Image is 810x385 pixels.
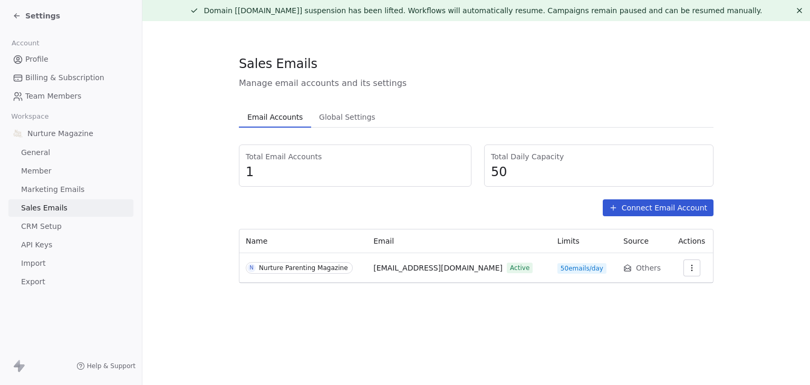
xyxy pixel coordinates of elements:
[21,221,62,232] span: CRM Setup
[249,264,254,272] div: N
[636,263,661,273] span: Others
[25,54,49,65] span: Profile
[27,128,93,139] span: Nurture Magazine
[25,91,81,102] span: Team Members
[87,362,136,370] span: Help & Support
[603,199,713,216] button: Connect Email Account
[21,239,52,251] span: API Keys
[678,237,705,245] span: Actions
[7,35,44,51] span: Account
[21,258,45,269] span: Import
[491,164,707,180] span: 50
[243,110,307,124] span: Email Accounts
[507,263,533,273] span: Active
[8,236,133,254] a: API Keys
[557,263,606,274] span: 50 emails/day
[8,218,133,235] a: CRM Setup
[21,166,52,177] span: Member
[8,255,133,272] a: Import
[246,237,267,245] span: Name
[8,162,133,180] a: Member
[246,164,465,180] span: 1
[21,203,67,214] span: Sales Emails
[13,11,60,21] a: Settings
[8,144,133,161] a: General
[8,199,133,217] a: Sales Emails
[246,151,465,162] span: Total Email Accounts
[21,276,45,287] span: Export
[623,237,649,245] span: Source
[8,69,133,86] a: Billing & Subscription
[76,362,136,370] a: Help & Support
[239,77,713,90] span: Manage email accounts and its settings
[373,237,394,245] span: Email
[25,11,60,21] span: Settings
[13,128,23,139] img: Logo-Nurture-2025-e0d9cf-5in.png
[373,263,503,274] span: [EMAIL_ADDRESS][DOMAIN_NAME]
[557,237,580,245] span: Limits
[8,88,133,105] a: Team Members
[21,184,84,195] span: Marketing Emails
[8,51,133,68] a: Profile
[239,56,317,72] span: Sales Emails
[7,109,53,124] span: Workspace
[491,151,707,162] span: Total Daily Capacity
[259,264,348,272] div: Nurture Parenting Magazine
[204,6,762,15] span: Domain [[DOMAIN_NAME]] suspension has been lifted. Workflows will automatically resume. Campaigns...
[8,273,133,291] a: Export
[8,181,133,198] a: Marketing Emails
[25,72,104,83] span: Billing & Subscription
[21,147,50,158] span: General
[315,110,380,124] span: Global Settings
